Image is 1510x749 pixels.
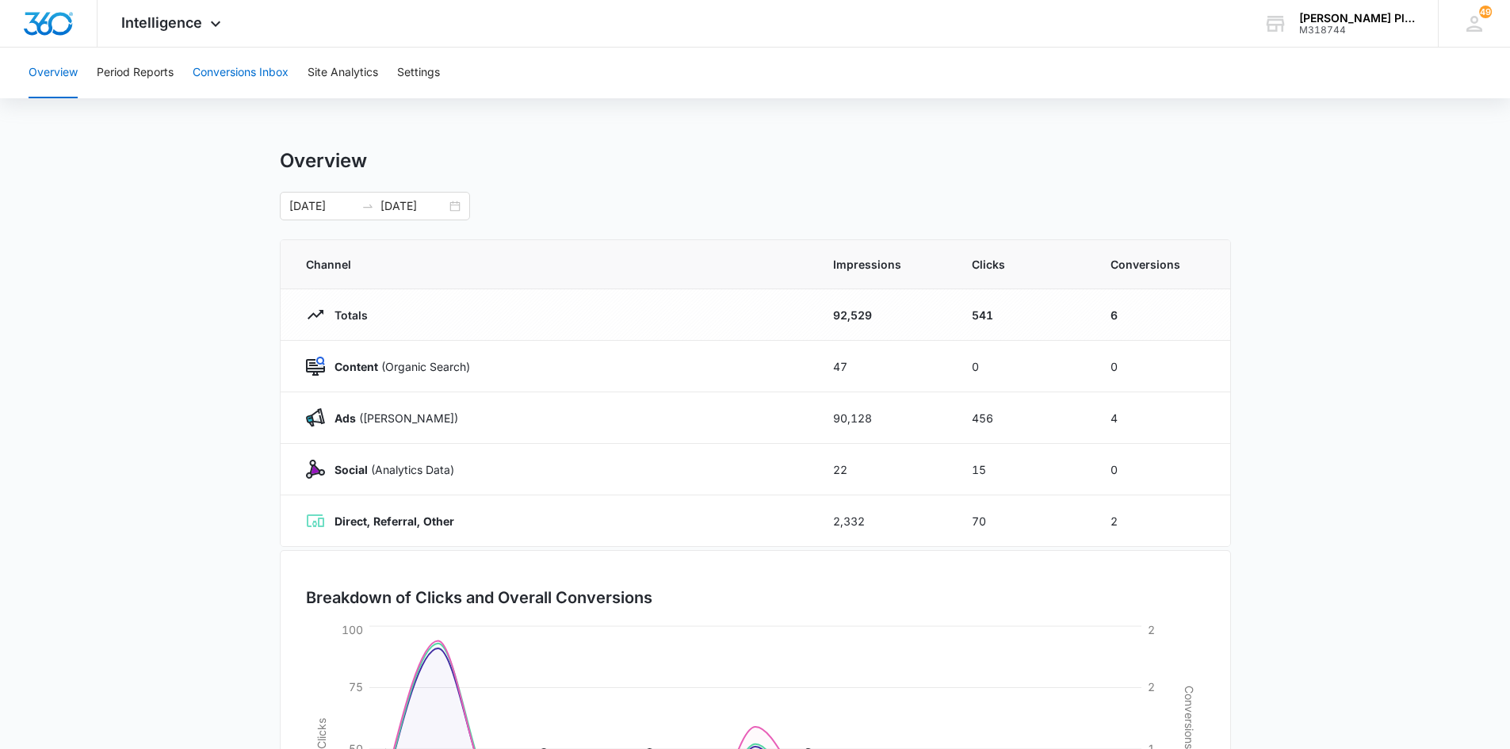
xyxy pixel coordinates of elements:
strong: Content [334,360,378,373]
span: Intelligence [121,14,202,31]
div: notifications count [1479,6,1492,18]
td: 456 [953,392,1091,444]
p: Totals [325,307,368,323]
button: Conversions Inbox [193,48,289,98]
button: Overview [29,48,78,98]
img: Ads [306,408,325,427]
tspan: Conversions [1183,686,1196,749]
td: 6 [1091,289,1230,341]
td: 15 [953,444,1091,495]
td: 0 [953,341,1091,392]
tspan: 2 [1148,623,1155,636]
tspan: 100 [342,623,363,636]
td: 0 [1091,444,1230,495]
strong: Social [334,463,368,476]
td: 541 [953,289,1091,341]
tspan: Clicks [314,718,327,749]
p: ([PERSON_NAME]) [325,410,458,426]
input: End date [380,197,446,215]
h3: Breakdown of Clicks and Overall Conversions [306,586,652,610]
div: account id [1299,25,1415,36]
span: Conversions [1111,256,1205,273]
td: 92,529 [814,289,953,341]
button: Site Analytics [308,48,378,98]
span: 49 [1479,6,1492,18]
td: 2,332 [814,495,953,547]
img: Social [306,460,325,479]
td: 22 [814,444,953,495]
strong: Direct, Referral, Other [334,514,454,528]
button: Settings [397,48,440,98]
button: Period Reports [97,48,174,98]
span: to [361,200,374,212]
td: 70 [953,495,1091,547]
td: 2 [1091,495,1230,547]
input: Start date [289,197,355,215]
strong: Ads [334,411,356,425]
td: 90,128 [814,392,953,444]
p: (Analytics Data) [325,461,454,478]
p: (Organic Search) [325,358,470,375]
td: 0 [1091,341,1230,392]
span: Channel [306,256,795,273]
td: 47 [814,341,953,392]
h1: Overview [280,149,367,173]
span: swap-right [361,200,374,212]
span: Clicks [972,256,1072,273]
td: 4 [1091,392,1230,444]
tspan: 2 [1148,680,1155,694]
tspan: 75 [349,680,363,694]
img: Content [306,357,325,376]
span: Impressions [833,256,934,273]
div: account name [1299,12,1415,25]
